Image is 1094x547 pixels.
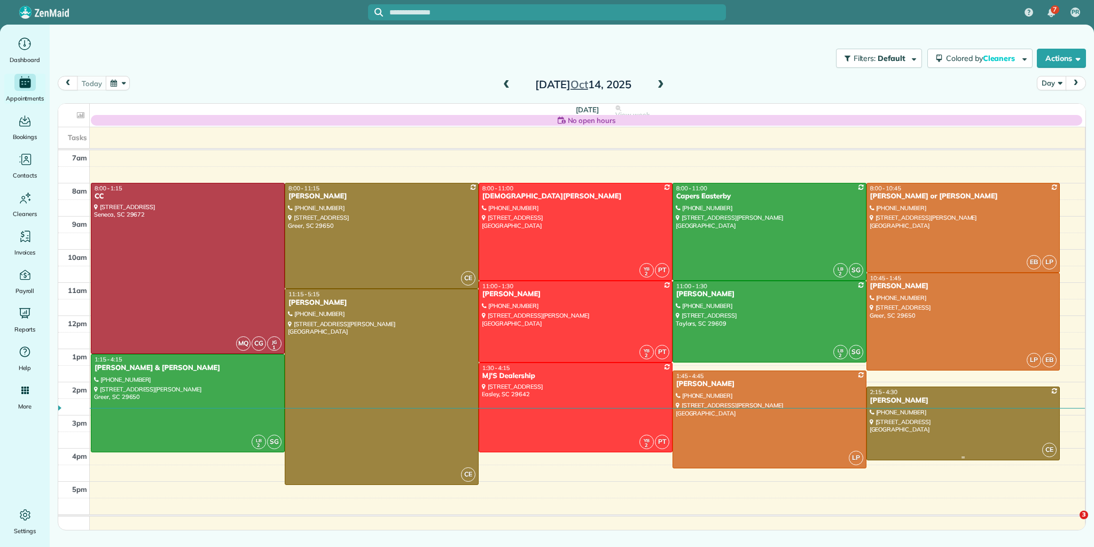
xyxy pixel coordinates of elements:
[983,53,1017,63] span: Cleaners
[236,336,251,351] span: MQ
[878,53,906,63] span: Default
[14,324,36,335] span: Reports
[676,372,704,380] span: 1:45 - 4:45
[4,189,45,219] a: Cleaners
[676,192,863,201] div: Capers Easterby
[640,351,653,361] small: 2
[252,336,266,351] span: CG
[838,266,843,272] span: LB
[849,263,863,278] span: SG
[849,345,863,359] span: SG
[252,441,265,451] small: 2
[72,386,87,394] span: 2pm
[94,364,282,373] div: [PERSON_NAME] & [PERSON_NAME]
[640,441,653,451] small: 2
[870,274,901,282] span: 10:45 - 1:45
[288,184,319,192] span: 8:00 - 11:15
[1066,76,1086,90] button: next
[870,282,1057,291] div: [PERSON_NAME]
[95,356,122,363] span: 1:15 - 4:15
[1080,511,1088,519] span: 3
[68,319,87,328] span: 12pm
[1037,76,1066,90] button: Day
[58,76,78,90] button: prev
[13,132,37,142] span: Bookings
[676,184,707,192] span: 8:00 - 11:00
[834,269,847,279] small: 2
[68,253,87,261] span: 10am
[655,435,669,449] span: PT
[576,105,599,114] span: [DATE]
[568,115,616,126] span: No open hours
[482,192,669,201] div: [DEMOGRAPHIC_DATA][PERSON_NAME]
[14,526,36,536] span: Settings
[834,351,847,361] small: 2
[870,184,901,192] span: 8:00 - 10:45
[1040,1,1062,25] div: 7 unread notifications
[4,151,45,181] a: Contacts
[482,364,510,372] span: 1:30 - 4:15
[854,53,876,63] span: Filters:
[15,286,35,296] span: Payroll
[1027,255,1041,269] span: EB
[374,8,383,17] svg: Focus search
[655,345,669,359] span: PT
[14,247,36,258] span: Invoices
[640,269,653,279] small: 2
[6,93,44,104] span: Appointments
[676,282,707,290] span: 11:00 - 1:30
[13,209,37,219] span: Cleaners
[4,74,45,104] a: Appointments
[68,286,87,295] span: 11am
[946,53,1019,63] span: Colored by
[72,153,87,162] span: 7am
[68,133,87,142] span: Tasks
[4,506,45,536] a: Settings
[288,290,319,298] span: 11:15 - 5:15
[19,363,32,373] span: Help
[927,49,1033,68] button: Colored byCleaners
[72,220,87,228] span: 9am
[1042,353,1057,367] span: EB
[1053,5,1057,14] span: 7
[4,228,45,258] a: Invoices
[72,485,87,494] span: 5pm
[77,76,106,90] button: today
[644,348,650,353] span: YB
[4,305,45,335] a: Reports
[836,49,922,68] button: Filters: Default
[461,467,475,482] span: CE
[655,263,669,278] span: PT
[870,192,1057,201] div: [PERSON_NAME] or [PERSON_NAME]
[18,401,32,412] span: More
[676,380,863,389] div: [PERSON_NAME]
[1037,49,1086,68] button: Actions
[482,184,513,192] span: 8:00 - 11:00
[1042,443,1057,457] span: CE
[1058,511,1083,536] iframe: Intercom live chat
[4,112,45,142] a: Bookings
[10,55,40,65] span: Dashboard
[482,290,669,299] div: [PERSON_NAME]
[838,348,843,353] span: LB
[4,35,45,65] a: Dashboard
[4,266,45,296] a: Payroll
[615,111,650,119] span: View week
[644,437,650,443] span: YB
[870,388,898,396] span: 2:15 - 4:30
[72,352,87,361] span: 1pm
[268,343,281,353] small: 1
[1042,255,1057,269] span: LP
[72,419,87,427] span: 3pm
[644,266,650,272] span: YB
[272,339,277,345] span: JG
[571,78,588,91] span: Oct
[72,187,87,195] span: 8am
[517,79,650,90] h2: [DATE] 14, 2025
[256,437,262,443] span: LB
[13,170,37,181] span: Contacts
[267,435,282,449] span: SG
[288,298,475,307] div: [PERSON_NAME]
[72,452,87,460] span: 4pm
[368,8,383,17] button: Focus search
